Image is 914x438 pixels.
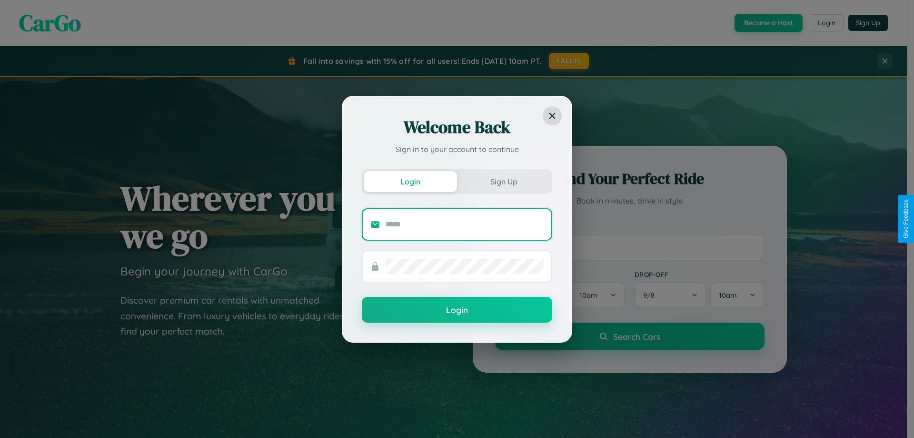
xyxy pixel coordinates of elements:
[364,171,457,192] button: Login
[362,297,552,323] button: Login
[362,116,552,139] h2: Welcome Back
[457,171,550,192] button: Sign Up
[903,200,909,238] div: Give Feedback
[362,143,552,155] p: Sign in to your account to continue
